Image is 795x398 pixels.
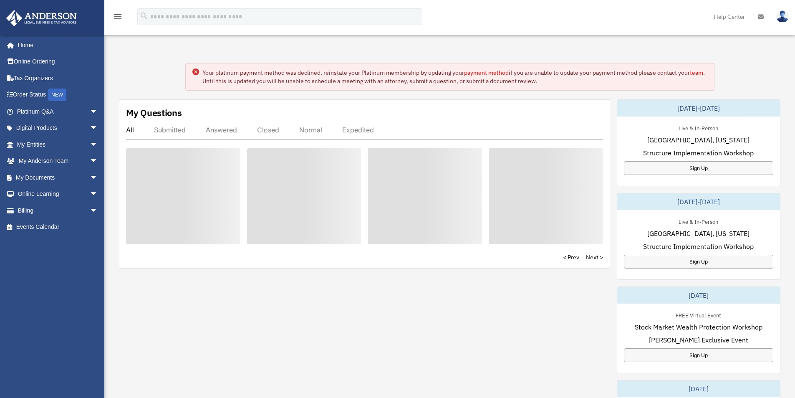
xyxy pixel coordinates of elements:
a: Online Ordering [6,53,111,70]
img: User Pic [776,10,789,23]
a: team [690,69,703,76]
span: [GEOGRAPHIC_DATA], [US_STATE] [647,135,750,145]
span: Structure Implementation Workshop [643,148,754,158]
div: Normal [299,126,322,134]
a: Tax Organizers [6,70,111,86]
a: menu [113,15,123,22]
div: Expedited [342,126,374,134]
a: Home [6,37,106,53]
span: Stock Market Wealth Protection Workshop [635,322,762,332]
span: arrow_drop_down [90,103,106,120]
div: Live & In-Person [672,123,725,132]
i: search [139,11,149,20]
a: Billingarrow_drop_down [6,202,111,219]
span: arrow_drop_down [90,186,106,203]
a: My Documentsarrow_drop_down [6,169,111,186]
a: Events Calendar [6,219,111,236]
div: [DATE]-[DATE] [617,193,780,210]
div: [DATE]-[DATE] [617,100,780,117]
a: Sign Up [624,161,773,175]
span: arrow_drop_down [90,120,106,137]
div: FREE Virtual Event [669,310,728,319]
div: All [126,126,134,134]
a: payment method [464,69,509,76]
span: arrow_drop_down [90,136,106,153]
div: [DATE] [617,380,780,397]
div: Your platinum payment method was declined, reinstate your Platinum membership by updating your if... [202,68,707,85]
span: [GEOGRAPHIC_DATA], [US_STATE] [647,228,750,238]
div: Live & In-Person [672,217,725,226]
a: < Prev [563,253,579,261]
i: menu [113,12,123,22]
a: Sign Up [624,348,773,362]
span: [PERSON_NAME] Exclusive Event [649,335,748,345]
a: Online Learningarrow_drop_down [6,186,111,203]
span: arrow_drop_down [90,153,106,170]
a: Platinum Q&Aarrow_drop_down [6,103,111,120]
div: NEW [48,89,66,101]
div: My Questions [126,106,182,119]
span: arrow_drop_down [90,202,106,219]
div: Submitted [154,126,186,134]
a: Sign Up [624,255,773,269]
div: Closed [257,126,279,134]
a: Next > [586,253,603,261]
a: Order StatusNEW [6,86,111,104]
span: arrow_drop_down [90,169,106,186]
a: Digital Productsarrow_drop_down [6,120,111,137]
img: Anderson Advisors Platinum Portal [4,10,79,26]
a: My Entitiesarrow_drop_down [6,136,111,153]
div: [DATE] [617,287,780,304]
a: My Anderson Teamarrow_drop_down [6,153,111,170]
div: Answered [206,126,237,134]
span: Structure Implementation Workshop [643,241,754,251]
